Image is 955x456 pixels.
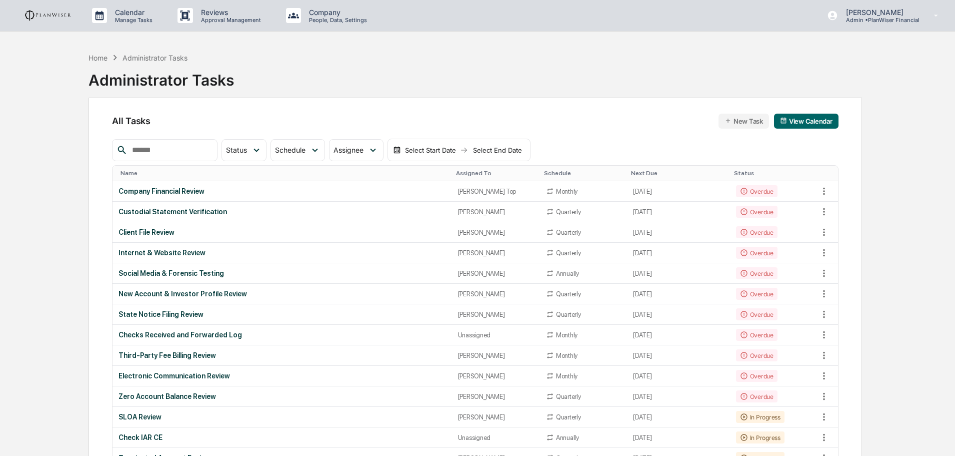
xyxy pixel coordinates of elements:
[736,185,777,197] div: Overdue
[458,290,534,298] div: [PERSON_NAME]
[736,267,777,279] div: Overdue
[736,206,777,218] div: Overdue
[923,423,950,450] iframe: Open customer support
[333,146,363,154] span: Assignee
[838,8,919,17] p: [PERSON_NAME]
[627,304,729,325] td: [DATE]
[118,413,445,421] div: SLOA Review
[393,146,401,154] img: calendar
[556,311,581,318] div: Quarterly
[556,188,577,195] div: Monthly
[118,392,445,400] div: Zero Account Balance Review
[88,54,107,62] div: Home
[556,372,577,380] div: Monthly
[627,386,729,407] td: [DATE]
[458,352,534,359] div: [PERSON_NAME]
[122,54,187,62] div: Administrator Tasks
[736,308,777,320] div: Overdue
[556,352,577,359] div: Monthly
[275,146,305,154] span: Schedule
[458,393,534,400] div: [PERSON_NAME]
[118,310,445,318] div: State Notice Filing Review
[458,372,534,380] div: [PERSON_NAME]
[556,249,581,257] div: Quarterly
[118,351,445,359] div: Third-Party Fee Billing Review
[403,146,458,154] div: Select Start Date
[88,63,234,89] div: Administrator Tasks
[301,17,372,24] p: People, Data, Settings
[627,407,729,427] td: [DATE]
[458,208,534,216] div: [PERSON_NAME]
[627,222,729,243] td: [DATE]
[556,413,581,421] div: Quarterly
[556,434,579,441] div: Annually
[627,366,729,386] td: [DATE]
[118,249,445,257] div: Internet & Website Review
[736,226,777,238] div: Overdue
[458,249,534,257] div: [PERSON_NAME]
[118,269,445,277] div: Social Media & Forensic Testing
[736,390,777,402] div: Overdue
[458,229,534,236] div: [PERSON_NAME]
[112,116,150,126] span: All Tasks
[458,311,534,318] div: [PERSON_NAME]
[734,170,814,177] div: Toggle SortBy
[118,331,445,339] div: Checks Received and Forwarded Log
[627,181,729,202] td: [DATE]
[627,427,729,448] td: [DATE]
[458,434,534,441] div: Unassigned
[118,372,445,380] div: Electronic Communication Review
[193,8,266,17] p: Reviews
[780,117,787,124] img: calendar
[736,411,784,423] div: In Progress
[107,8,157,17] p: Calendar
[627,284,729,304] td: [DATE]
[818,170,838,177] div: Toggle SortBy
[24,10,72,22] img: logo
[838,17,919,24] p: Admin • PlanWiser Financial
[736,329,777,341] div: Overdue
[107,17,157,24] p: Manage Tasks
[627,325,729,345] td: [DATE]
[458,188,534,195] div: [PERSON_NAME] Top
[556,393,581,400] div: Quarterly
[627,243,729,263] td: [DATE]
[556,290,581,298] div: Quarterly
[627,202,729,222] td: [DATE]
[736,370,777,382] div: Overdue
[470,146,525,154] div: Select End Date
[736,349,777,361] div: Overdue
[627,263,729,284] td: [DATE]
[120,170,447,177] div: Toggle SortBy
[556,331,577,339] div: Monthly
[736,288,777,300] div: Overdue
[556,208,581,216] div: Quarterly
[556,270,579,277] div: Annually
[226,146,247,154] span: Status
[456,170,536,177] div: Toggle SortBy
[460,146,468,154] img: arrow right
[193,17,266,24] p: Approval Management
[718,114,769,129] button: New Task
[458,413,534,421] div: [PERSON_NAME]
[118,290,445,298] div: New Account & Investor Profile Review
[458,270,534,277] div: [PERSON_NAME]
[736,431,784,443] div: In Progress
[118,208,445,216] div: Custodial Statement Verification
[118,187,445,195] div: Company Financial Review
[118,228,445,236] div: Client File Review
[458,331,534,339] div: Unassigned
[556,229,581,236] div: Quarterly
[774,114,838,129] button: View Calendar
[631,170,725,177] div: Toggle SortBy
[627,345,729,366] td: [DATE]
[736,247,777,259] div: Overdue
[301,8,372,17] p: Company
[118,433,445,441] div: Check IAR CE
[544,170,623,177] div: Toggle SortBy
